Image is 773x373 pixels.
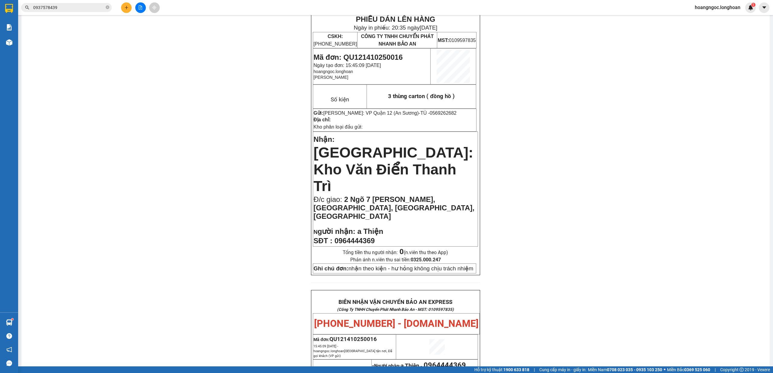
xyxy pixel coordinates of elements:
span: Cung cấp máy in - giấy in: [539,366,586,373]
span: - [419,110,457,116]
span: [PERSON_NAME]: VP Quận 12 (An Sương) [323,110,419,116]
span: TÚ - [420,110,457,116]
span: hoangngoc.longhoan [313,69,353,74]
span: 3 thùng carton ( đồng hồ ) [388,93,454,100]
span: a Thiện [357,227,383,235]
img: warehouse-icon [6,319,12,326]
span: search [25,5,29,10]
span: Nhận: [313,135,335,143]
span: copyright [739,368,744,372]
span: - [419,363,424,369]
strong: BIÊN NHẬN VẬN CHUYỂN BẢO AN EXPRESS [338,299,452,305]
span: Ngày in phiếu: 20:35 ngày [40,12,124,18]
strong: (Công Ty TNHH Chuyển Phát Nhanh Bảo An - MST: 0109597835) [337,307,454,312]
span: a Thiện [401,362,419,369]
span: Tổng tiền thu người nhận: [343,250,448,255]
span: plus [124,5,129,10]
span: close-circle [106,5,109,11]
span: 0569262682 [430,110,457,116]
span: Miền Nam [588,366,662,373]
span: (n.viên thu theo App) [399,250,448,255]
strong: 0369 525 060 [684,367,710,372]
span: 2 Ngõ 7 [PERSON_NAME], [GEOGRAPHIC_DATA], [GEOGRAPHIC_DATA], [GEOGRAPHIC_DATA] [313,195,474,220]
strong: PHIẾU DÁN LÊN HÀNG [356,15,435,23]
span: hoangngoc.longhoan [690,4,745,11]
span: caret-down [762,5,767,10]
span: 0109597835 [438,38,476,43]
span: notification [6,347,12,352]
span: Phản ánh n.viên thu sai tiền: [350,257,441,263]
span: Miền Bắc [667,366,710,373]
strong: CSKH: [17,21,32,26]
span: file-add [138,5,143,10]
img: warehouse-icon [6,39,12,46]
strong: Địa chỉ: [313,117,331,122]
span: [PHONE_NUMBER] - [DOMAIN_NAME] [314,318,479,329]
img: logo-vxr [5,4,13,13]
span: | [534,366,535,373]
span: Mã đơn: QU121410250016 [313,53,403,61]
span: 0964444369 [335,237,375,245]
strong: 1900 633 818 [503,367,529,372]
strong: PHIẾU DÁN LÊN HÀNG [43,3,122,11]
span: Ngày in phiếu: 20:35 ngày [354,24,437,31]
sup: 1 [11,318,13,320]
span: Mã đơn: [313,337,377,342]
span: 0964444369 [424,361,466,369]
span: Kho phân loại đầu gửi: [313,124,363,129]
sup: 1 [751,3,755,7]
strong: - [372,362,419,369]
strong: 0708 023 035 - 0935 103 250 [607,367,662,372]
span: [PHONE_NUMBER] [2,21,46,31]
img: icon-new-feature [748,5,753,10]
span: 15:45:09 [DATE] - [313,344,392,358]
span: Đ/c giao: [313,195,344,203]
span: [PHONE_NUMBER] [313,34,357,46]
span: close-circle [106,5,109,9]
button: plus [121,2,132,13]
span: [GEOGRAPHIC_DATA] tận nơi, Đã gọi khách (VP gửi) [313,349,392,358]
span: CÔNG TY TNHH CHUYỂN PHÁT NHANH BẢO AN [48,21,120,31]
button: aim [149,2,160,13]
span: 1 [752,3,754,7]
strong: Ghi chú đơn: [313,265,348,272]
span: [PERSON_NAME] [313,75,348,80]
img: solution-icon [6,24,12,30]
strong: SĐT : [313,237,332,245]
span: QU121410250016 [329,336,377,343]
span: [GEOGRAPHIC_DATA]: Kho Văn Điển Thanh Trì [313,145,473,194]
strong: 0325.000.247 [411,257,441,263]
span: aim [152,5,156,10]
span: Ngày tạo đơn: 15:45:09 [DATE] [313,63,381,68]
span: | [715,366,716,373]
strong: N [313,229,355,235]
span: Mã đơn: QU121410250016 [2,37,91,45]
button: caret-down [759,2,769,13]
span: [DATE] [420,24,438,31]
span: Hỗ trợ kỹ thuật: [474,366,529,373]
span: nhận theo kiện - hư hỏng không chịu trách nhiệm [313,265,473,272]
span: ⚪️ [664,368,666,371]
button: file-add [135,2,146,13]
strong: Gửi: [313,110,323,116]
strong: MST: [438,38,449,43]
span: message [6,360,12,366]
span: gười nhận: [318,227,355,235]
span: hoangngoc.longhoan [313,349,392,358]
span: Số kiện [331,96,349,103]
strong: 0 [399,247,404,256]
span: CÔNG TY TNHH CHUYỂN PHÁT NHANH BẢO AN [361,34,434,46]
strong: CSKH: [328,34,343,39]
input: Tìm tên, số ĐT hoặc mã đơn [33,4,104,11]
span: Người nhận: [374,363,419,369]
span: question-circle [6,333,12,339]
